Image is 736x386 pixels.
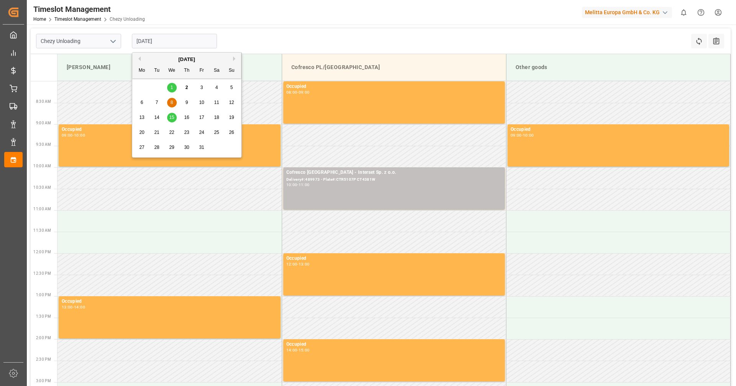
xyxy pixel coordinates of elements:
[152,143,162,152] div: Choose Tuesday, October 28th, 2025
[36,379,51,383] span: 3:00 PM
[136,56,141,61] button: Previous Month
[227,83,237,92] div: Choose Sunday, October 5th, 2025
[286,183,297,186] div: 10:00
[184,130,189,135] span: 23
[184,145,189,150] span: 30
[197,98,207,107] div: Choose Friday, October 10th, 2025
[200,85,203,90] span: 3
[73,305,74,309] div: -
[286,348,297,352] div: 14:00
[286,177,502,183] div: Delivery#:489973 - Plate#:CTR5107P CT4381W
[137,128,147,137] div: Choose Monday, October 20th, 2025
[286,341,502,348] div: Occupied
[199,115,204,120] span: 17
[182,98,192,107] div: Choose Thursday, October 9th, 2025
[152,98,162,107] div: Choose Tuesday, October 7th, 2025
[212,98,222,107] div: Choose Saturday, October 11th, 2025
[169,145,174,150] span: 29
[154,130,159,135] span: 21
[214,130,219,135] span: 25
[511,126,726,134] div: Occupied
[233,56,238,61] button: Next Month
[523,134,534,137] div: 10:00
[212,83,222,92] div: Choose Saturday, October 4th, 2025
[299,262,310,266] div: 13:00
[182,143,192,152] div: Choose Thursday, October 30th, 2025
[36,99,51,104] span: 8:30 AM
[171,85,173,90] span: 1
[62,134,73,137] div: 09:00
[33,16,46,22] a: Home
[184,115,189,120] span: 16
[137,113,147,122] div: Choose Monday, October 13th, 2025
[167,113,177,122] div: Choose Wednesday, October 15th, 2025
[214,115,219,120] span: 18
[513,60,724,74] div: Other goods
[199,145,204,150] span: 31
[36,121,51,125] span: 9:00 AM
[182,128,192,137] div: Choose Thursday, October 23rd, 2025
[107,35,118,47] button: open menu
[522,134,523,137] div: -
[64,60,276,74] div: [PERSON_NAME]
[152,113,162,122] div: Choose Tuesday, October 14th, 2025
[214,100,219,105] span: 11
[36,314,51,318] span: 1:30 PM
[227,128,237,137] div: Choose Sunday, October 26th, 2025
[141,100,143,105] span: 6
[227,66,237,76] div: Su
[62,305,73,309] div: 13:00
[36,34,121,48] input: Type to search/select
[692,4,710,21] button: Help Center
[288,60,500,74] div: Cofresco PL/[GEOGRAPHIC_DATA]
[186,85,188,90] span: 2
[286,262,297,266] div: 12:00
[299,91,310,94] div: 09:00
[186,100,188,105] span: 9
[62,126,278,134] div: Occupied
[182,66,192,76] div: Th
[137,98,147,107] div: Choose Monday, October 6th, 2025
[167,66,177,76] div: We
[197,83,207,92] div: Choose Friday, October 3rd, 2025
[139,145,144,150] span: 27
[167,143,177,152] div: Choose Wednesday, October 29th, 2025
[54,16,101,22] a: Timeslot Management
[286,255,502,262] div: Occupied
[74,305,85,309] div: 14:00
[74,134,85,137] div: 10:00
[36,357,51,361] span: 2:30 PM
[197,128,207,137] div: Choose Friday, October 24th, 2025
[169,130,174,135] span: 22
[182,83,192,92] div: Choose Thursday, October 2nd, 2025
[156,100,158,105] span: 7
[229,130,234,135] span: 26
[33,164,51,168] span: 10:00 AM
[215,85,218,90] span: 4
[297,183,298,186] div: -
[286,83,502,91] div: Occupied
[152,66,162,76] div: Tu
[286,91,297,94] div: 08:00
[167,98,177,107] div: Choose Wednesday, October 8th, 2025
[297,91,298,94] div: -
[33,228,51,233] span: 11:30 AM
[229,115,234,120] span: 19
[137,143,147,152] div: Choose Monday, October 27th, 2025
[197,143,207,152] div: Choose Friday, October 31st, 2025
[197,113,207,122] div: Choose Friday, October 17th, 2025
[167,128,177,137] div: Choose Wednesday, October 22nd, 2025
[297,348,298,352] div: -
[33,250,51,254] span: 12:00 PM
[73,134,74,137] div: -
[286,169,502,177] div: Cofresco [GEOGRAPHIC_DATA] - Interset Sp. z o.o.
[582,5,675,20] button: Melitta Europa GmbH & Co. KG
[212,113,222,122] div: Choose Saturday, October 18th, 2025
[199,100,204,105] span: 10
[154,115,159,120] span: 14
[36,293,51,297] span: 1:00 PM
[33,271,51,275] span: 12:30 PM
[199,130,204,135] span: 24
[299,348,310,352] div: 15:00
[511,134,522,137] div: 09:00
